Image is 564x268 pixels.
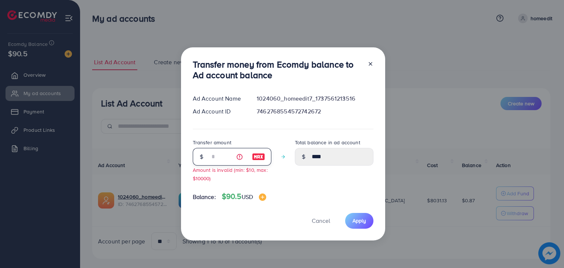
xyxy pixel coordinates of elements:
span: USD [242,193,253,201]
img: image [252,152,265,161]
small: Amount is invalid (min: $10, max: $10000) [193,166,268,182]
div: Ad Account ID [187,107,251,116]
div: 7462768554572742672 [251,107,379,116]
span: Cancel [312,217,330,225]
div: 1024060_homeedit7_1737561213516 [251,94,379,103]
button: Cancel [303,213,339,229]
h4: $90.5 [222,192,266,201]
span: Apply [352,217,366,224]
button: Apply [345,213,373,229]
img: image [259,193,266,201]
h3: Transfer money from Ecomdy balance to Ad account balance [193,59,362,80]
span: Balance: [193,193,216,201]
label: Transfer amount [193,139,231,146]
div: Ad Account Name [187,94,251,103]
label: Total balance in ad account [295,139,360,146]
